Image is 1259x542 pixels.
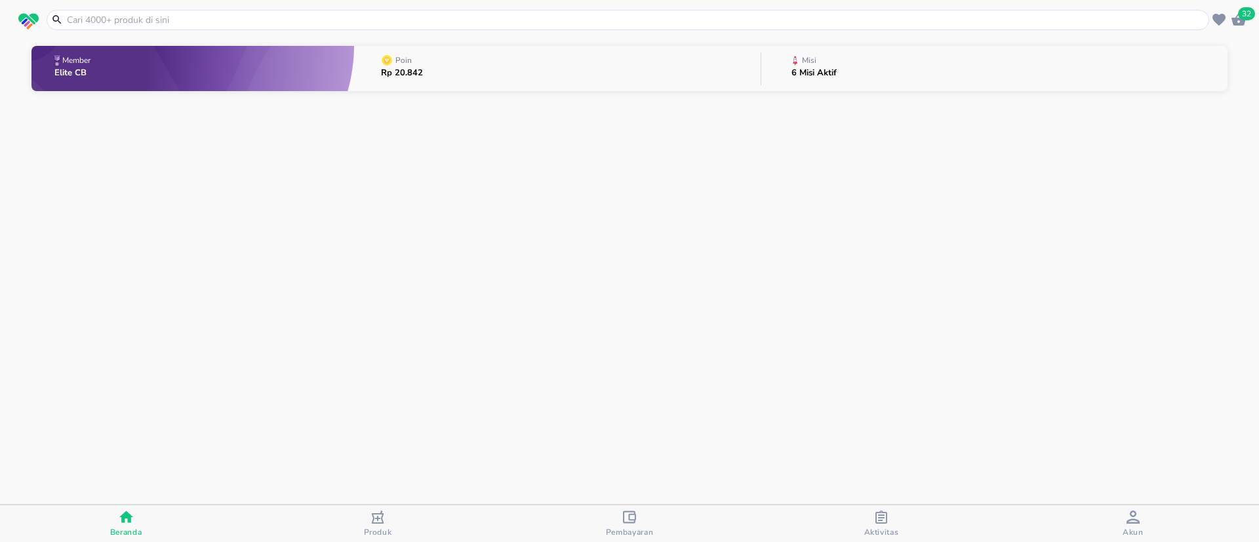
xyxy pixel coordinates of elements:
input: Cari 4000+ produk di sini [66,13,1206,27]
span: Akun [1123,527,1144,537]
button: PoinRp 20.842 [354,43,761,94]
span: Beranda [110,527,142,537]
p: Member [62,56,90,64]
p: Poin [395,56,412,64]
button: Misi6 Misi Aktif [761,43,1228,94]
button: Akun [1007,505,1259,542]
p: 6 Misi Aktif [791,69,837,77]
button: Aktivitas [755,505,1007,542]
p: Misi [802,56,816,64]
button: Pembayaran [504,505,755,542]
p: Rp 20.842 [381,69,423,77]
p: Elite CB [54,69,93,77]
span: 32 [1238,7,1255,20]
img: logo_swiperx_s.bd005f3b.svg [18,13,39,30]
span: Pembayaran [606,527,654,537]
button: Produk [252,505,504,542]
button: 32 [1229,10,1249,29]
span: Aktivitas [864,527,899,537]
button: MemberElite CB [31,43,354,94]
span: Produk [364,527,392,537]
